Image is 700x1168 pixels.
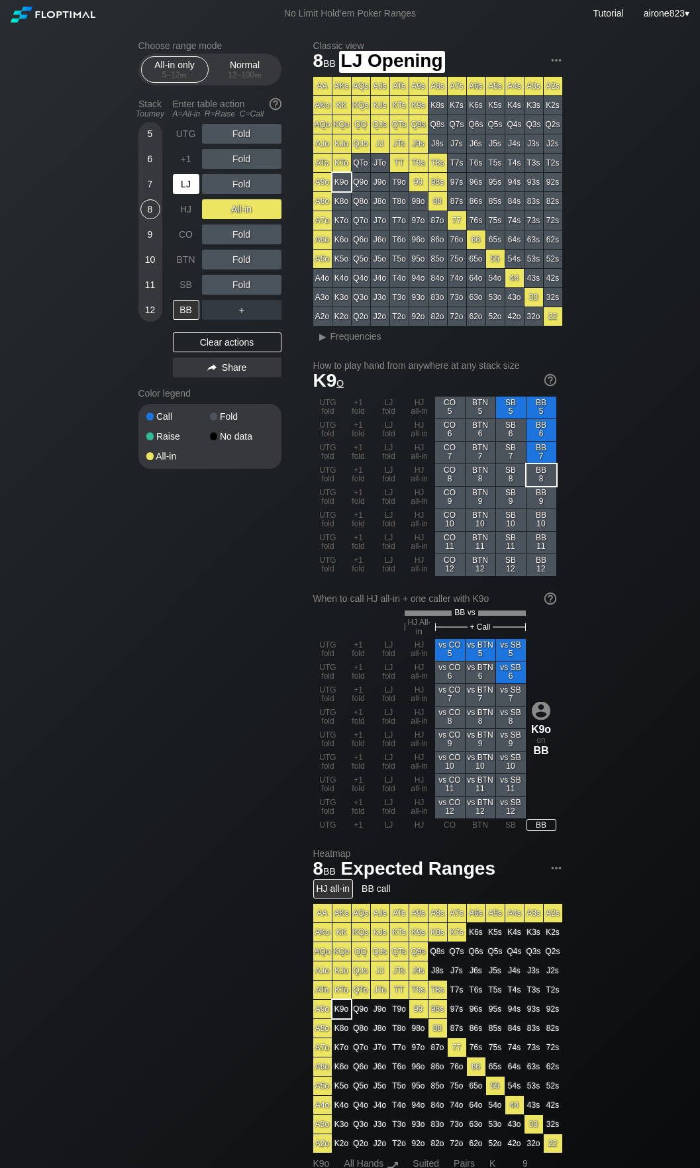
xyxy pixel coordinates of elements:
div: 84o [428,269,447,287]
div: Q5o [352,250,370,268]
div: SB 12 [496,554,526,576]
div: 43o [505,288,524,307]
div: BTN 12 [466,554,495,576]
img: help.32db89a4.svg [543,373,558,387]
div: +1 fold [344,419,374,441]
div: SB 11 [496,532,526,554]
div: LJ [173,174,199,194]
div: KQo [332,115,351,134]
div: 64o [467,269,485,287]
div: HJ all-in [405,487,434,509]
div: T7s [448,154,466,172]
div: Fold [202,174,281,194]
div: Q2s [544,115,562,134]
div: Q6o [352,230,370,249]
div: 98s [428,173,447,191]
div: LJ fold [374,464,404,486]
div: J3o [371,288,389,307]
div: T2s [544,154,562,172]
div: AKs [332,77,351,95]
div: T4o [390,269,409,287]
div: HJ all-in [405,442,434,463]
div: J5s [486,134,505,153]
div: LJ fold [374,397,404,418]
div: 93o [409,288,428,307]
div: UTG fold [313,442,343,463]
h2: Choose range mode [138,40,281,51]
div: 84s [505,192,524,211]
div: BTN 10 [466,509,495,531]
div: 97o [409,211,428,230]
div: LJ fold [374,487,404,509]
div: K5o [332,250,351,268]
div: 62s [544,230,562,249]
div: AQo [313,115,332,134]
div: 32s [544,288,562,307]
div: J8o [371,192,389,211]
div: 63s [525,230,543,249]
div: QJo [352,134,370,153]
div: 83s [525,192,543,211]
div: 42o [505,307,524,326]
div: 76s [467,211,485,230]
div: 12 [140,300,160,320]
div: Q8s [428,115,447,134]
div: +1 fold [344,464,374,486]
div: BTN [173,250,199,269]
div: Q4s [505,115,524,134]
span: BB vs [454,608,475,617]
div: JTs [390,134,409,153]
div: +1 fold [344,442,374,463]
div: 94s [505,173,524,191]
div: CO 6 [435,419,465,441]
div: J3s [525,134,543,153]
div: K3o [332,288,351,307]
div: BTN 5 [466,397,495,418]
div: A6s [467,77,485,95]
div: 7 [140,174,160,194]
div: ▸ [315,328,332,344]
div: KTs [390,96,409,115]
div: UTG fold [313,487,343,509]
div: 53o [486,288,505,307]
div: QJs [371,115,389,134]
div: 54s [505,250,524,268]
div: T7o [390,211,409,230]
div: Fold [210,412,274,421]
div: HJ all-in [405,532,434,554]
div: CO 12 [435,554,465,576]
div: 54o [486,269,505,287]
div: 33 [525,288,543,307]
div: 76o [448,230,466,249]
div: BB 5 [526,397,556,418]
div: 44 [505,269,524,287]
div: +1 fold [344,397,374,418]
div: SB 5 [496,397,526,418]
div: BTN 7 [466,442,495,463]
div: T9s [409,154,428,172]
h2: How to play hand from anywhere at any stack size [313,360,556,371]
div: T8o [390,192,409,211]
div: QQ [352,115,370,134]
div: LJ fold [374,554,404,576]
div: Q3s [525,115,543,134]
div: T3o [390,288,409,307]
div: 43s [525,269,543,287]
div: T3s [525,154,543,172]
div: 73s [525,211,543,230]
div: 53s [525,250,543,268]
div: AKo [313,96,332,115]
div: 63o [467,288,485,307]
div: Q4o [352,269,370,287]
div: K7o [332,211,351,230]
div: A3o [313,288,332,307]
div: 85o [428,250,447,268]
div: Tourney [133,109,168,119]
div: A4o [313,269,332,287]
div: 86s [467,192,485,211]
div: 75s [486,211,505,230]
a: Tutorial [593,8,624,19]
div: 87o [428,211,447,230]
div: SB 8 [496,464,526,486]
div: 9 [140,224,160,244]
